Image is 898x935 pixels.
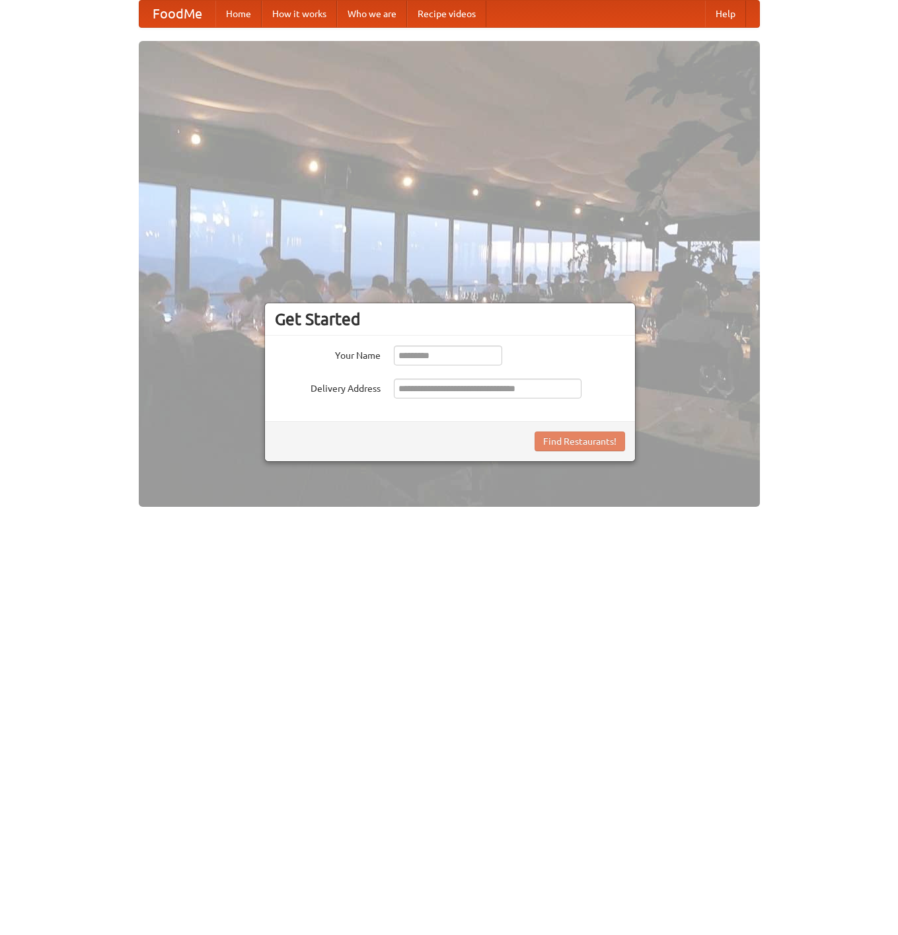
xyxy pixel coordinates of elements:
[215,1,262,27] a: Home
[705,1,746,27] a: Help
[275,379,381,395] label: Delivery Address
[535,431,625,451] button: Find Restaurants!
[337,1,407,27] a: Who we are
[275,309,625,329] h3: Get Started
[407,1,486,27] a: Recipe videos
[262,1,337,27] a: How it works
[275,346,381,362] label: Your Name
[139,1,215,27] a: FoodMe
